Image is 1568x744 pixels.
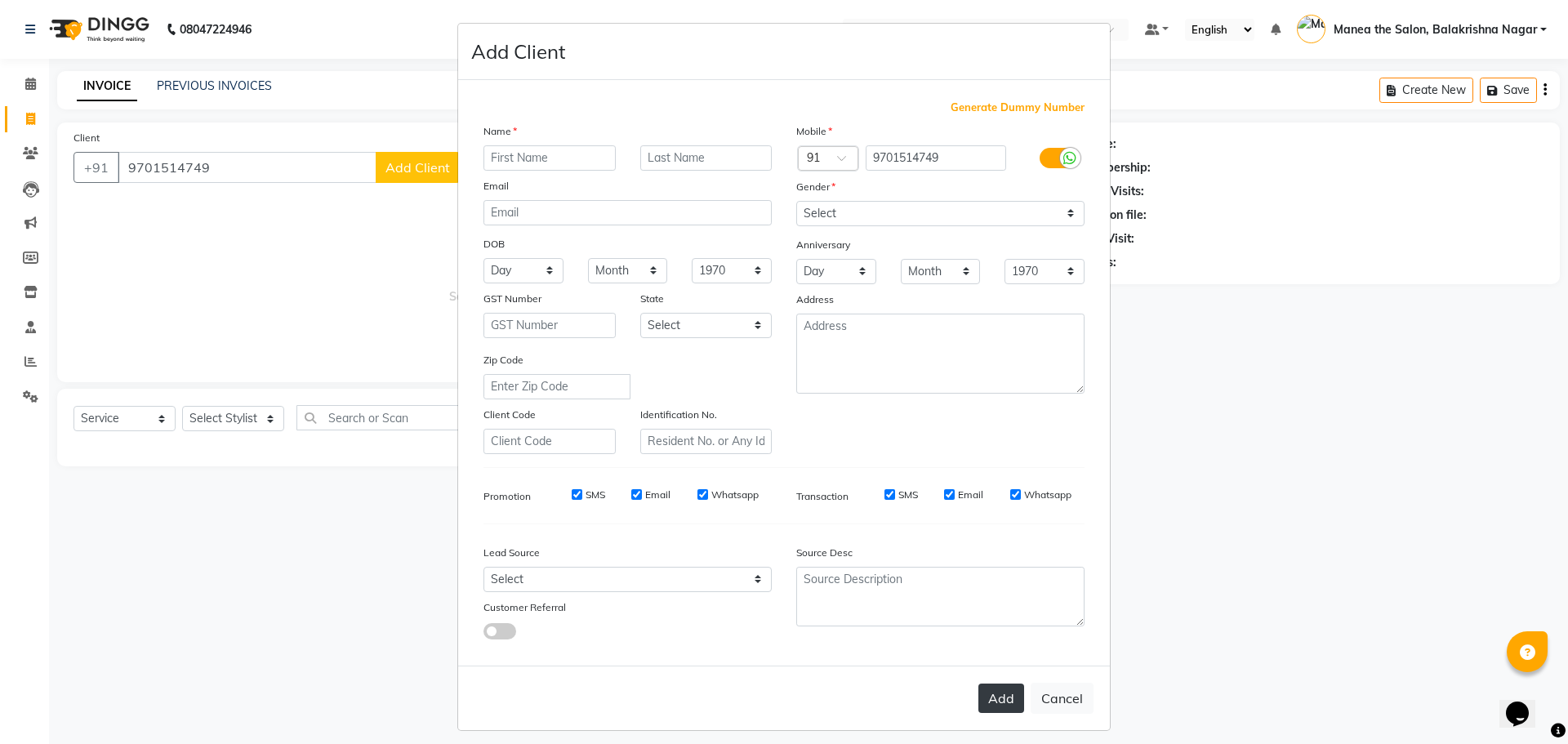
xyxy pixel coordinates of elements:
label: Lead Source [483,546,540,560]
input: Resident No. or Any Id [640,429,773,454]
label: Customer Referral [483,600,566,615]
input: Enter Zip Code [483,374,630,399]
label: Name [483,124,517,139]
label: Email [958,488,983,502]
label: SMS [586,488,605,502]
label: State [640,292,664,306]
label: Email [483,179,509,194]
input: Client Code [483,429,616,454]
label: Promotion [483,489,531,504]
input: First Name [483,145,616,171]
label: Anniversary [796,238,850,252]
input: Mobile [866,145,1007,171]
label: Zip Code [483,353,523,368]
label: Gender [796,180,835,194]
input: GST Number [483,313,616,338]
label: Identification No. [640,408,717,422]
label: Whatsapp [711,488,759,502]
label: SMS [898,488,918,502]
label: Mobile [796,124,832,139]
button: Cancel [1031,683,1094,714]
button: Add [978,684,1024,713]
iframe: chat widget [1499,679,1552,728]
input: Email [483,200,772,225]
input: Last Name [640,145,773,171]
label: GST Number [483,292,541,306]
label: Client Code [483,408,536,422]
span: Generate Dummy Number [951,100,1085,116]
label: Email [645,488,670,502]
label: Transaction [796,489,849,504]
label: DOB [483,237,505,252]
label: Address [796,292,834,307]
label: Source Desc [796,546,853,560]
h4: Add Client [471,37,565,66]
label: Whatsapp [1024,488,1071,502]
